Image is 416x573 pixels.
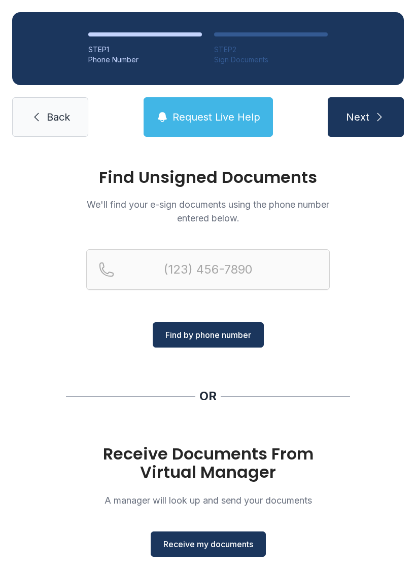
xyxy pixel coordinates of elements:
[86,249,330,290] input: Reservation phone number
[165,329,251,341] span: Find by phone number
[172,110,260,124] span: Request Live Help
[86,169,330,185] h1: Find Unsigned Documents
[163,538,253,550] span: Receive my documents
[214,55,328,65] div: Sign Documents
[214,45,328,55] div: STEP 2
[199,388,217,404] div: OR
[86,493,330,507] p: A manager will look up and send your documents
[86,445,330,481] h1: Receive Documents From Virtual Manager
[88,55,202,65] div: Phone Number
[346,110,369,124] span: Next
[86,198,330,225] p: We'll find your e-sign documents using the phone number entered below.
[88,45,202,55] div: STEP 1
[47,110,70,124] span: Back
